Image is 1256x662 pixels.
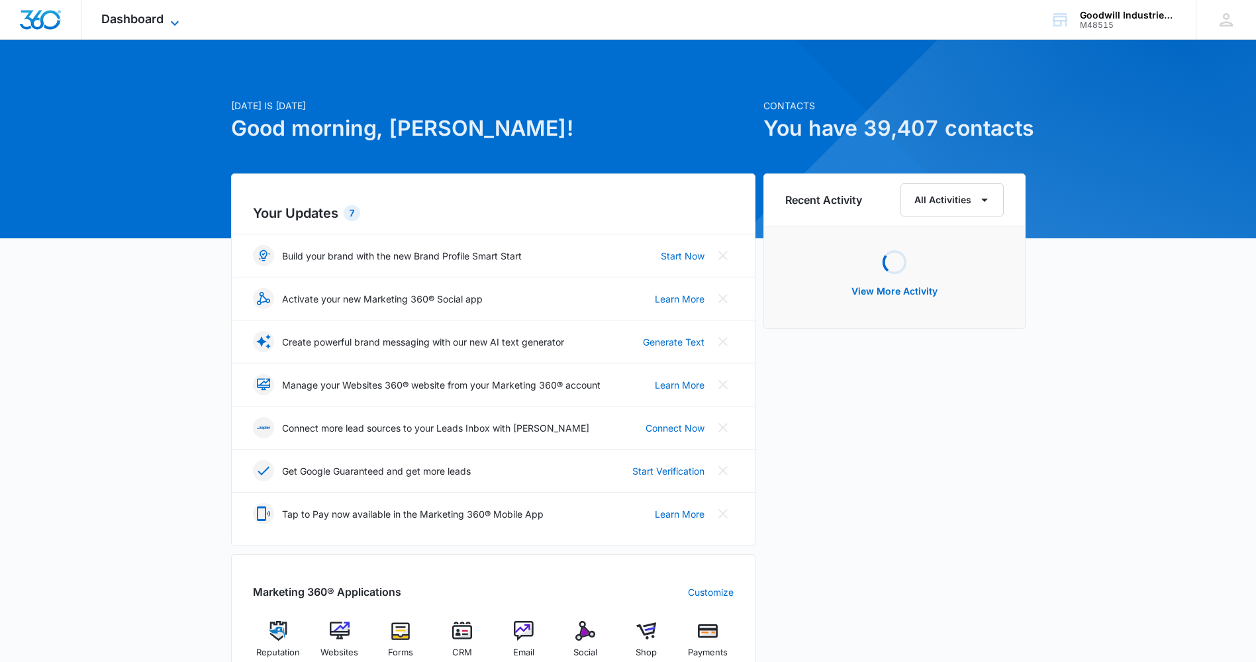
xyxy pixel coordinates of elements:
[344,205,360,221] div: 7
[513,646,534,659] span: Email
[688,585,734,599] a: Customize
[282,464,471,478] p: Get Google Guaranteed and get more leads
[688,646,728,659] span: Payments
[282,335,564,349] p: Create powerful brand messaging with our new AI text generator
[763,113,1026,144] h1: You have 39,407 contacts
[573,646,597,659] span: Social
[838,275,951,307] button: View More Activity
[388,646,413,659] span: Forms
[785,192,862,208] h6: Recent Activity
[253,203,734,223] h2: Your Updates
[712,374,734,395] button: Close
[452,646,472,659] span: CRM
[253,584,401,600] h2: Marketing 360® Applications
[101,12,164,26] span: Dashboard
[643,335,704,349] a: Generate Text
[282,378,601,392] p: Manage your Websites 360® website from your Marketing 360® account
[320,646,358,659] span: Websites
[646,421,704,435] a: Connect Now
[763,99,1026,113] p: Contacts
[282,292,483,306] p: Activate your new Marketing 360® Social app
[661,249,704,263] a: Start Now
[282,507,544,521] p: Tap to Pay now available in the Marketing 360® Mobile App
[282,421,589,435] p: Connect more lead sources to your Leads Inbox with [PERSON_NAME]
[256,646,300,659] span: Reputation
[900,183,1004,216] button: All Activities
[231,99,755,113] p: [DATE] is [DATE]
[282,249,522,263] p: Build your brand with the new Brand Profile Smart Start
[712,331,734,352] button: Close
[655,507,704,521] a: Learn More
[231,113,755,144] h1: Good morning, [PERSON_NAME]!
[712,245,734,266] button: Close
[636,646,657,659] span: Shop
[1080,21,1177,30] div: account id
[1080,10,1177,21] div: account name
[712,503,734,524] button: Close
[712,417,734,438] button: Close
[655,378,704,392] a: Learn More
[712,460,734,481] button: Close
[655,292,704,306] a: Learn More
[632,464,704,478] a: Start Verification
[712,288,734,309] button: Close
